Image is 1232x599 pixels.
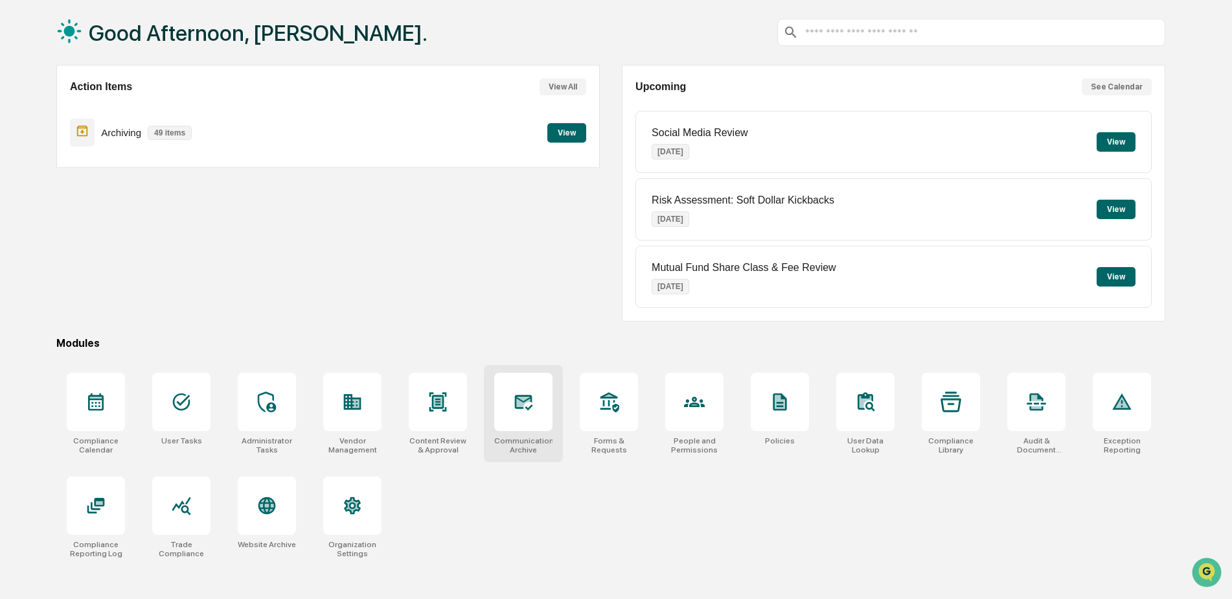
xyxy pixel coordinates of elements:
p: Archiving [101,127,141,138]
div: We're available if you need us! [58,112,178,123]
p: Mutual Fund Share Class & Fee Review [652,262,836,274]
div: People and Permissions [665,436,724,454]
h2: Action Items [70,81,132,93]
div: Exception Reporting [1093,436,1151,454]
div: Website Archive [238,540,296,549]
a: 🗄️Attestations [89,260,166,283]
div: Start new chat [58,99,212,112]
div: Trade Compliance [152,540,211,558]
img: 1746055101610-c473b297-6a78-478c-a979-82029cc54cd1 [13,99,36,123]
button: View [1097,200,1135,219]
p: How can we help? [13,27,236,48]
a: Powered byPylon [91,321,157,331]
span: Preclearance [26,265,84,278]
div: Communications Archive [494,436,553,454]
div: 🖐️ [13,266,23,277]
div: User Tasks [161,436,202,445]
p: [DATE] [652,279,689,294]
img: Steve.Lennart [13,199,34,220]
p: [DATE] [652,211,689,227]
button: See Calendar [1082,78,1152,95]
button: View All [540,78,586,95]
button: View [1097,267,1135,287]
button: Start new chat [220,103,236,119]
div: User Data Lookup [836,436,895,454]
div: Organization Settings [323,540,382,558]
img: 8933085812038_c878075ebb4cc5468115_72.jpg [27,99,51,123]
span: Pylon [129,322,157,331]
h2: Upcoming [635,81,686,93]
span: [PERSON_NAME].[PERSON_NAME] [40,176,172,187]
button: View [547,123,586,143]
span: Sep 11 [181,211,209,222]
div: Compliance Library [922,436,980,454]
div: Content Review & Approval [409,436,467,454]
div: Administrator Tasks [238,436,296,454]
div: Forms & Requests [580,436,638,454]
span: [PERSON_NAME].[PERSON_NAME] [40,211,172,222]
span: Attestations [107,265,161,278]
span: • [174,176,179,187]
iframe: Open customer support [1191,556,1226,591]
a: 🔎Data Lookup [8,285,87,308]
div: Audit & Document Logs [1007,436,1066,454]
button: View [1097,132,1135,152]
button: See all [201,141,236,157]
a: 🖐️Preclearance [8,260,89,283]
p: Risk Assessment: Soft Dollar Kickbacks [652,194,834,206]
div: Vendor Management [323,436,382,454]
div: Compliance Reporting Log [67,540,125,558]
div: 🔎 [13,291,23,301]
p: Social Media Review [652,127,748,139]
div: 🗄️ [94,266,104,277]
p: [DATE] [652,144,689,159]
a: View [547,126,586,138]
div: Past conversations [13,144,87,154]
img: Steve.Lennart [13,164,34,185]
div: Policies [765,436,795,445]
span: Sep 11 [181,176,209,187]
div: Compliance Calendar [67,436,125,454]
div: Modules [56,337,1165,349]
p: 49 items [148,126,192,140]
h1: Good Afternoon, [PERSON_NAME]. [89,20,428,46]
span: Data Lookup [26,290,82,303]
span: • [174,211,179,222]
